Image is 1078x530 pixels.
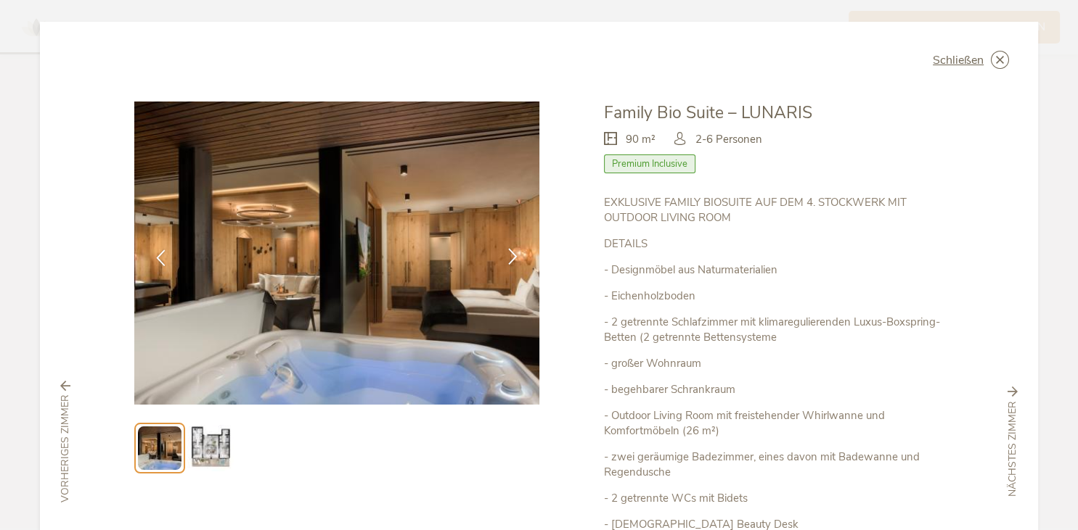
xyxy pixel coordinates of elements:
[604,491,944,506] p: - 2 getrennte WCs mit Bidets
[604,262,944,278] p: - Designmöbel aus Naturmaterialien
[604,356,944,371] p: - großer Wohnraum
[134,102,539,405] img: Family Bio Suite – LUNARIS
[604,102,812,124] span: Family Bio Suite – LUNARIS
[138,426,181,470] img: Preview
[933,54,984,66] span: Schließen
[604,450,944,480] p: - zwei geräumige Badezimmer, eines davon mit Badewanne und Regendusche
[695,132,762,147] span: 2-6 Personen
[604,315,944,345] p: - 2 getrennte Schlafzimmer mit klimaregulierenden Luxus-Boxspring-Betten (2 getrennte Bettensysteme
[604,408,944,439] p: - Outdoor Living Room mit freistehender Whirlwanne und Komfortmöbeln (26 m²)
[604,154,695,173] span: Premium Inclusive
[604,236,944,252] p: DETAILS
[187,425,234,471] img: Preview
[604,289,944,304] p: - Eichenholzboden
[604,195,944,225] p: EXKLUSIVE FAMILY BIOSUITE AUF DEM 4. STOCKWERK MIT OUTDOOR LIVING ROOM
[1005,400,1020,496] span: nächstes Zimmer
[626,132,656,147] span: 90 m²
[58,394,73,502] span: vorheriges Zimmer
[604,382,944,397] p: - begehbarer Schrankraum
